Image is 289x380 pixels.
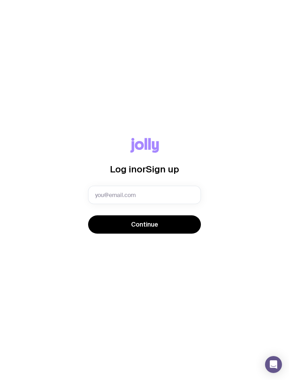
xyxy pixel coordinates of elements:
[137,164,146,174] span: or
[265,356,282,373] div: Open Intercom Messenger
[88,215,201,234] button: Continue
[110,164,137,174] span: Log in
[131,220,158,229] span: Continue
[88,186,201,204] input: you@email.com
[146,164,179,174] span: Sign up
